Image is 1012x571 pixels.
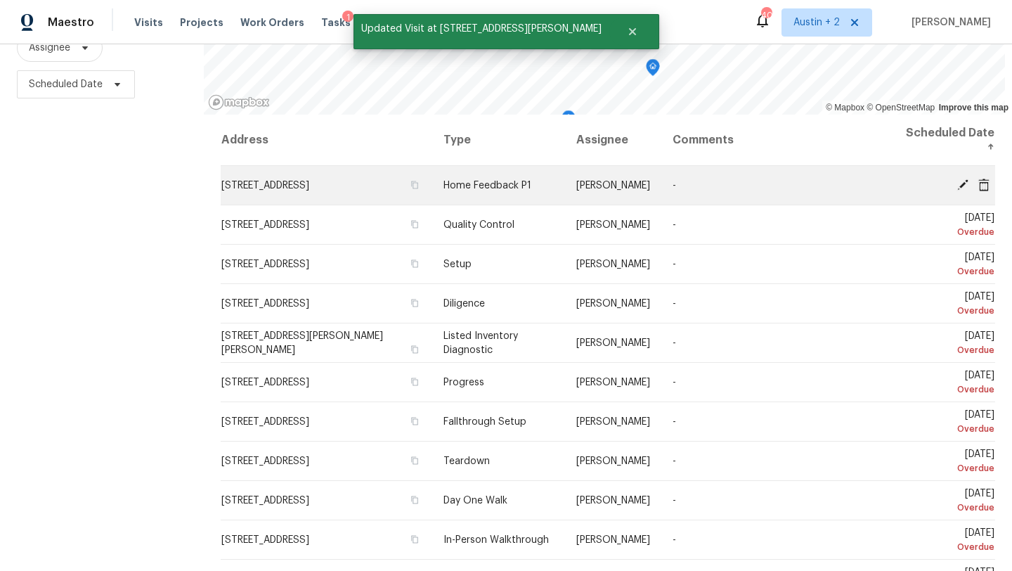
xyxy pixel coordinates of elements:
[576,417,650,427] span: [PERSON_NAME]
[443,378,484,387] span: Progress
[905,528,994,554] span: [DATE]
[221,417,309,427] span: [STREET_ADDRESS]
[973,178,994,191] span: Cancel
[221,378,309,387] span: [STREET_ADDRESS]
[576,220,650,230] span: [PERSON_NAME]
[29,41,70,55] span: Assignee
[221,259,309,269] span: [STREET_ADDRESS]
[408,376,421,388] button: Copy Address
[353,14,609,44] span: Updated Visit at [STREET_ADDRESS][PERSON_NAME]
[793,15,840,30] span: Austin + 2
[221,220,309,230] span: [STREET_ADDRESS]
[208,94,270,110] a: Mapbox homepage
[443,496,507,506] span: Day One Walk
[576,535,650,545] span: [PERSON_NAME]
[240,15,304,30] span: Work Orders
[673,496,676,506] span: -
[180,15,223,30] span: Projects
[905,410,994,436] span: [DATE]
[221,535,309,545] span: [STREET_ADDRESS]
[221,456,309,466] span: [STREET_ADDRESS]
[673,181,676,191] span: -
[408,297,421,309] button: Copy Address
[761,8,771,23] div: 40
[342,11,353,25] div: 1
[905,540,994,554] div: Overdue
[673,417,676,427] span: -
[905,331,994,357] span: [DATE]
[221,181,309,191] span: [STREET_ADDRESS]
[576,338,650,348] span: [PERSON_NAME]
[673,535,676,545] span: -
[443,220,514,230] span: Quality Control
[576,299,650,309] span: [PERSON_NAME]
[443,181,531,191] span: Home Feedback P1
[443,535,549,545] span: In-Person Walkthrough
[905,304,994,318] div: Overdue
[443,299,485,309] span: Diligence
[906,15,991,30] span: [PERSON_NAME]
[562,110,576,132] div: Map marker
[134,15,163,30] span: Visits
[408,494,421,506] button: Copy Address
[321,18,351,27] span: Tasks
[221,299,309,309] span: [STREET_ADDRESS]
[408,343,421,356] button: Copy Address
[576,378,650,387] span: [PERSON_NAME]
[673,378,676,387] span: -
[221,496,309,506] span: [STREET_ADDRESS]
[408,257,421,270] button: Copy Address
[905,292,994,318] span: [DATE]
[905,264,994,278] div: Overdue
[673,456,676,466] span: -
[29,77,103,91] span: Scheduled Date
[408,454,421,467] button: Copy Address
[905,383,994,397] div: Overdue
[905,213,994,239] span: [DATE]
[905,225,994,239] div: Overdue
[576,496,650,506] span: [PERSON_NAME]
[443,417,526,427] span: Fallthrough Setup
[408,533,421,546] button: Copy Address
[826,103,864,113] a: Mapbox
[905,449,994,475] span: [DATE]
[443,331,518,355] span: Listed Inventory Diagnostic
[905,371,994,397] span: [DATE]
[673,259,676,269] span: -
[867,103,935,113] a: OpenStreetMap
[408,218,421,231] button: Copy Address
[646,59,660,81] div: Map marker
[576,181,650,191] span: [PERSON_NAME]
[565,115,661,166] th: Assignee
[905,489,994,515] span: [DATE]
[905,501,994,515] div: Overdue
[221,331,383,355] span: [STREET_ADDRESS][PERSON_NAME][PERSON_NAME]
[894,115,995,166] th: Scheduled Date ↑
[905,461,994,475] div: Overdue
[905,343,994,357] div: Overdue
[673,338,676,348] span: -
[905,422,994,436] div: Overdue
[905,252,994,278] span: [DATE]
[408,179,421,191] button: Copy Address
[939,103,1008,113] a: Improve this map
[952,178,973,191] span: Edit
[673,299,676,309] span: -
[48,15,94,30] span: Maestro
[576,456,650,466] span: [PERSON_NAME]
[221,115,432,166] th: Address
[609,18,656,46] button: Close
[661,115,894,166] th: Comments
[576,259,650,269] span: [PERSON_NAME]
[443,259,472,269] span: Setup
[408,415,421,428] button: Copy Address
[673,220,676,230] span: -
[443,456,490,466] span: Teardown
[432,115,565,166] th: Type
